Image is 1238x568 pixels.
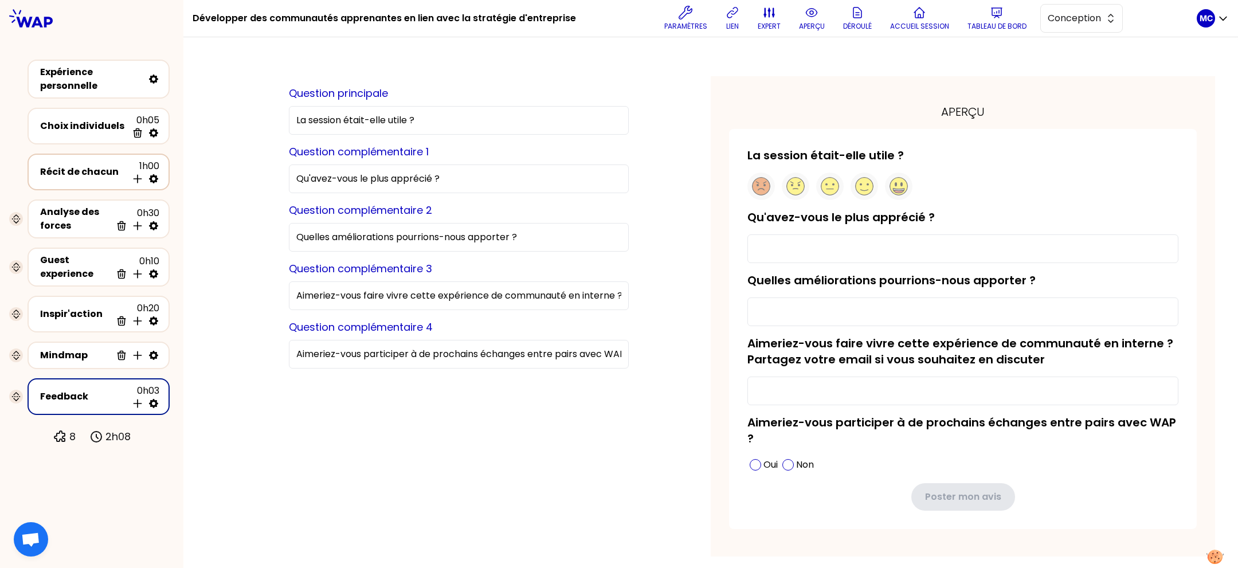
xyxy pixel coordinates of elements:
[40,65,143,93] div: Expérience personnelle
[758,22,781,31] p: expert
[886,1,954,36] button: Accueil session
[289,261,432,276] label: Question complémentaire 3
[105,429,131,445] p: 2h08
[289,106,629,135] input: La formation était utile ?
[40,119,127,133] div: Choix individuels
[40,390,127,404] div: Feedback
[289,144,429,159] label: Question complémentaire 1
[799,22,825,31] p: aperçu
[40,165,127,179] div: Récit de chacun
[127,384,159,409] div: 0h03
[753,1,785,36] button: expert
[747,147,904,163] label: La session était-elle utile ?
[911,483,1015,511] button: Poster mon avis
[747,209,935,225] label: Qu'avez-vous le plus apprécié ?
[660,1,712,36] button: Paramètres
[747,335,1173,367] label: Aimeriez-vous faire vivre cette expérience de communauté en interne ? Partagez votre email si vou...
[963,1,1031,36] button: Tableau de bord
[289,203,432,217] label: Question complémentaire 2
[721,1,744,36] button: lien
[796,458,814,472] p: Non
[111,254,159,280] div: 0h10
[747,272,1036,288] label: Quelles améliorations pourrions-nous apporter ?
[289,340,629,369] input: Souhaitez-vous reconduire l'expérience WAP ?
[890,22,949,31] p: Accueil session
[111,206,159,232] div: 0h30
[1040,4,1123,33] button: Conception
[111,301,159,327] div: 0h20
[127,159,159,185] div: 1h00
[1048,11,1099,25] span: Conception
[40,307,111,321] div: Inspir'action
[747,414,1176,446] label: Aimeriez-vous participer à de prochains échanges entre pairs avec WAP ?
[839,1,876,36] button: Déroulé
[967,22,1027,31] p: Tableau de bord
[664,22,707,31] p: Paramètres
[1197,9,1229,28] button: MC
[729,104,1197,120] div: aperçu
[726,22,739,31] p: lien
[40,253,111,281] div: Guest experience
[14,522,48,557] a: Ouvrir le chat
[69,429,76,445] p: 8
[1200,13,1213,24] p: MC
[40,205,111,233] div: Analyse des forces
[843,22,872,31] p: Déroulé
[289,320,433,334] label: Question complémentaire 4
[40,348,111,362] div: Mindmap
[127,113,159,139] div: 0h05
[763,458,778,472] p: Oui
[289,86,388,100] label: Question principale
[794,1,829,36] button: aperçu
